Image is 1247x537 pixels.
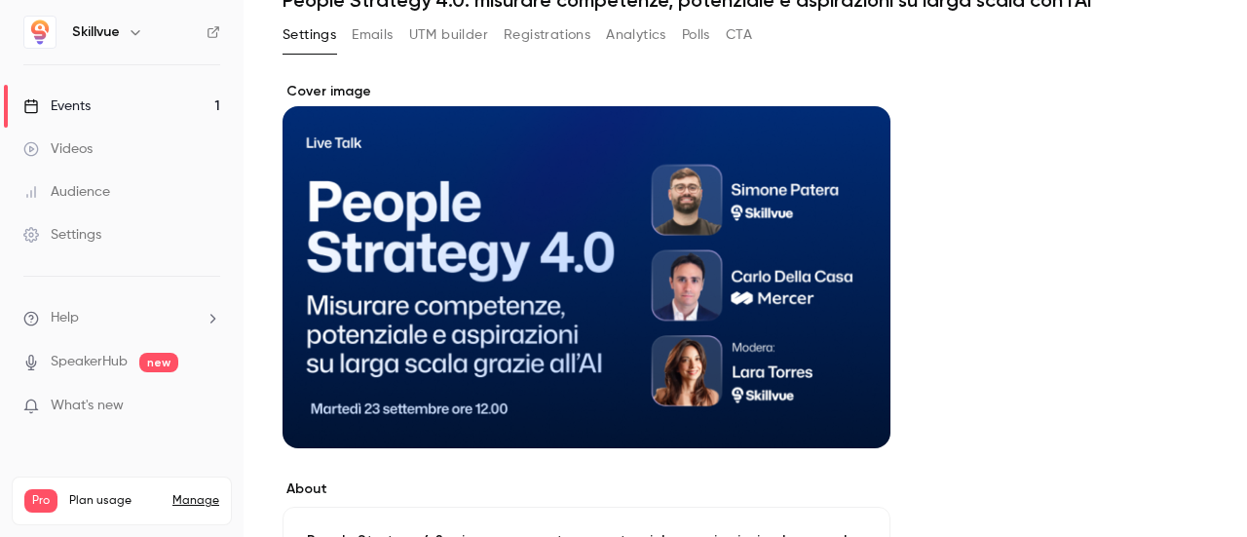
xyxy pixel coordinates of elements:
button: Analytics [606,19,666,51]
div: Events [23,96,91,116]
div: [PERSON_NAME]: [DOMAIN_NAME] [51,51,279,66]
div: Audience [23,182,110,202]
div: v 4.0.25 [55,31,95,47]
div: Keyword (traffico) [217,115,323,128]
img: website_grey.svg [31,51,47,66]
div: Videos [23,139,93,159]
button: Registrations [504,19,590,51]
img: Skillvue [24,17,56,48]
iframe: Noticeable Trigger [197,398,220,415]
button: UTM builder [409,19,488,51]
label: About [283,479,890,499]
button: Settings [283,19,336,51]
img: tab_domain_overview_orange.svg [81,113,96,129]
li: help-dropdown-opener [23,308,220,328]
a: Manage [172,493,219,509]
span: Plan usage [69,493,161,509]
label: Cover image [283,82,890,101]
h6: Skillvue [72,22,120,42]
span: Help [51,308,79,328]
span: Pro [24,489,57,513]
a: SpeakerHub [51,352,128,372]
span: What's new [51,396,124,416]
div: Dominio [102,115,149,128]
button: CTA [726,19,752,51]
div: Settings [23,225,101,245]
button: Emails [352,19,393,51]
img: tab_keywords_by_traffic_grey.svg [196,113,211,129]
span: new [139,353,178,372]
img: logo_orange.svg [31,31,47,47]
button: Polls [682,19,710,51]
section: Cover image [283,82,890,448]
